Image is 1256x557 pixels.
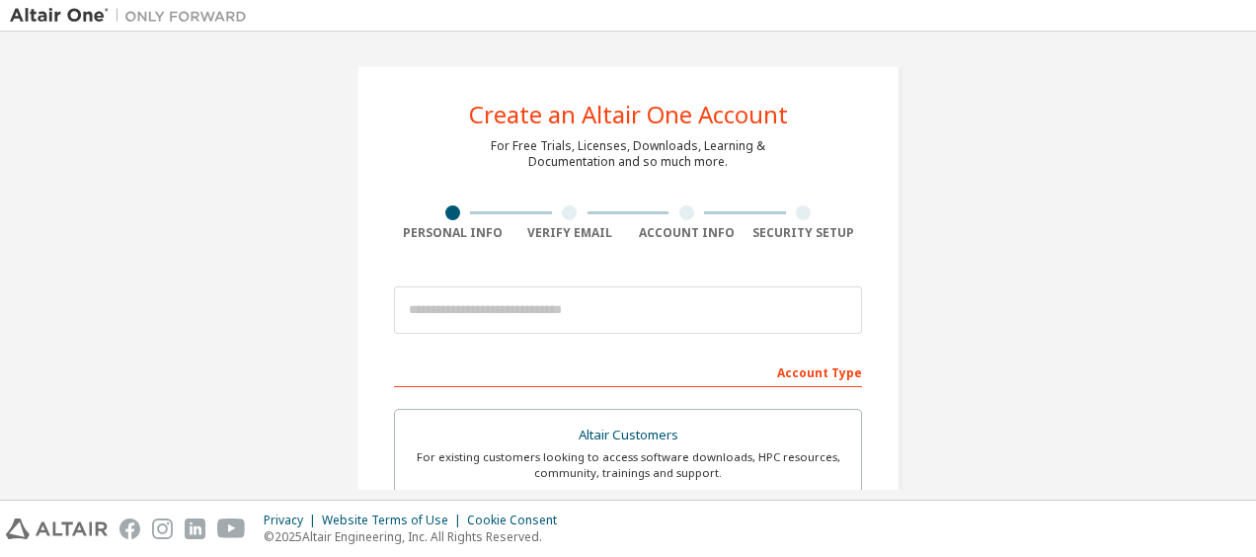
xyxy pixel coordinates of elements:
div: Altair Customers [407,422,849,449]
img: Altair One [10,6,257,26]
div: Verify Email [511,225,629,241]
div: Account Type [394,356,862,387]
p: © 2025 Altair Engineering, Inc. All Rights Reserved. [264,528,569,545]
div: Website Terms of Use [322,513,467,528]
div: Cookie Consent [467,513,569,528]
div: Privacy [264,513,322,528]
div: Personal Info [394,225,511,241]
img: altair_logo.svg [6,518,108,539]
div: Account Info [628,225,746,241]
img: facebook.svg [119,518,140,539]
div: Security Setup [746,225,863,241]
div: For Free Trials, Licenses, Downloads, Learning & Documentation and so much more. [491,138,765,170]
img: instagram.svg [152,518,173,539]
img: youtube.svg [217,518,246,539]
div: Create an Altair One Account [469,103,788,126]
img: linkedin.svg [185,518,205,539]
div: For existing customers looking to access software downloads, HPC resources, community, trainings ... [407,449,849,481]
